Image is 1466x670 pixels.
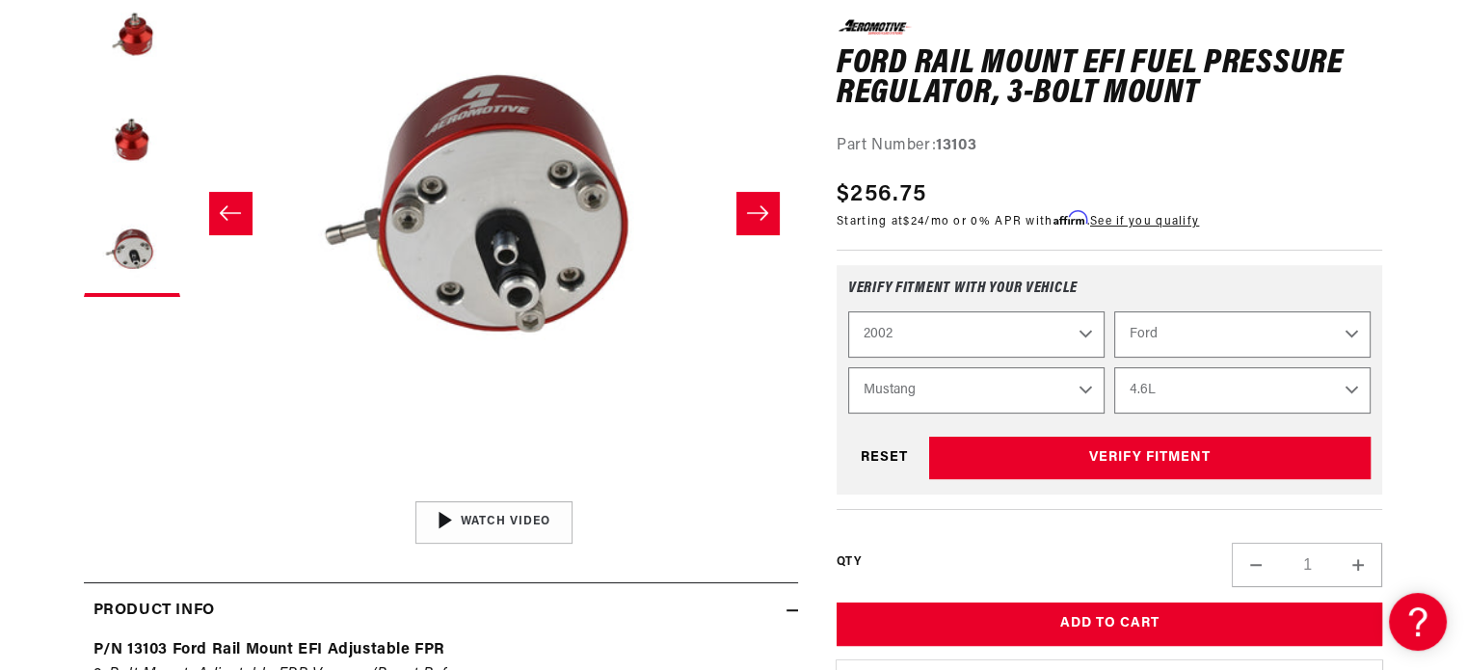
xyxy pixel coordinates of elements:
[209,192,252,234] button: Slide left
[848,367,1105,414] select: Model
[1114,367,1371,414] select: Engine
[84,583,798,639] summary: Product Info
[936,137,976,152] strong: 13103
[837,212,1199,230] p: Starting at /mo or 0% APR with .
[837,603,1383,646] button: Add to Cart
[84,94,180,191] button: Load image 3 in gallery view
[929,437,1372,480] div: Verify fitment
[837,48,1383,109] h1: Ford Rail Mount EFI Fuel Pressure Regulator, 3-Bolt Mount
[837,177,926,212] span: $256.75
[1114,311,1371,358] select: Make
[1053,211,1087,226] span: Affirm
[93,642,445,657] strong: P/N 13103 Ford Rail Mount EFI Adjustable FPR
[736,192,779,234] button: Slide right
[837,554,861,571] label: QTY
[837,133,1383,158] div: Part Number:
[848,437,920,480] div: Reset
[84,201,180,297] button: Load image 4 in gallery view
[1090,216,1199,228] a: See if you qualify - Learn more about Affirm Financing (opens in modal)
[93,599,215,624] h2: Product Info
[848,311,1105,358] select: Year
[903,216,924,228] span: $24
[848,281,1372,311] div: Verify fitment with your vehicle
